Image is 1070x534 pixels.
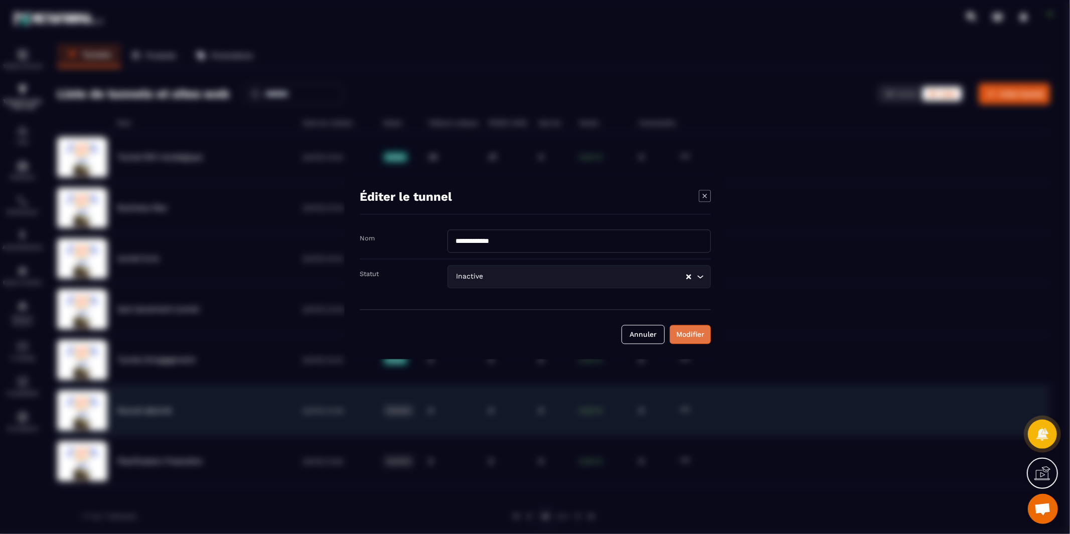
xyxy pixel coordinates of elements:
[360,190,452,204] h4: Éditer le tunnel
[447,265,711,289] div: Search for option
[486,272,685,283] input: Search for option
[686,273,691,281] button: Clear Selected
[676,330,704,340] div: Modifier
[454,272,486,283] span: Inactive
[670,325,711,344] button: Modifier
[360,271,379,278] label: Statut
[622,325,665,344] button: Annuler
[360,235,375,242] label: Nom
[1028,494,1058,524] a: Ouvrir le chat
